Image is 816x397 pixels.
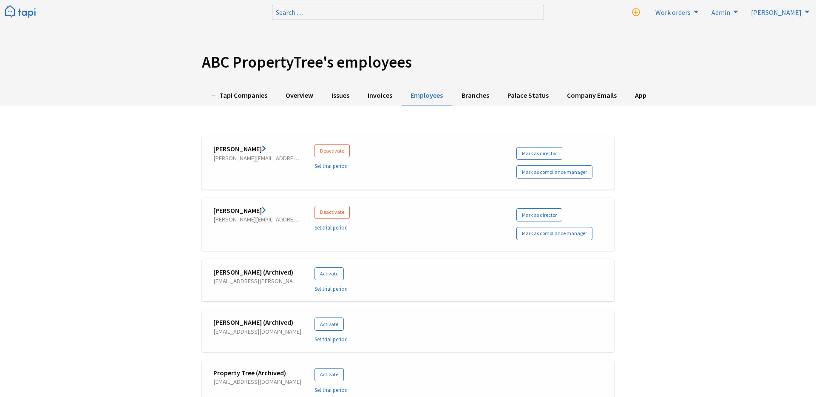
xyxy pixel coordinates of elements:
[314,386,348,393] a: Set trial period
[402,85,452,106] a: Employees
[314,285,348,292] a: Set trial period
[276,85,322,106] a: Overview
[213,318,302,327] span: [PERSON_NAME] (Archived)
[314,162,348,169] a: Set trial period
[452,85,498,106] a: Branches
[650,5,701,19] a: Work orders
[626,85,656,106] a: App
[314,267,344,281] button: Activate
[314,336,348,343] a: Set trial period
[314,368,344,381] button: Activate
[516,147,562,160] a: Mark as director
[558,85,626,106] a: Company Emails
[213,215,302,224] span: [PERSON_NAME][EMAIL_ADDRESS][DOMAIN_NAME]
[314,224,348,231] a: Set trial period
[322,85,358,106] a: Issues
[213,145,266,153] a: [PERSON_NAME]
[516,208,562,221] a: Mark as director
[655,8,691,17] span: Work orders
[314,318,344,331] button: Activate
[711,8,730,17] span: Admin
[632,9,640,17] i: New work order
[213,368,302,377] span: Property Tree (Archived)
[202,53,614,72] h1: ABC PropertyTree's employees
[314,144,350,157] button: Deactivate
[746,5,812,19] a: [PERSON_NAME]
[213,277,302,285] span: [EMAIL_ADDRESS][PERSON_NAME][DOMAIN_NAME]
[314,206,350,219] button: Deactivate
[276,8,303,17] span: Search …
[213,206,266,215] a: [PERSON_NAME]
[5,5,36,19] img: Tapi logo
[498,85,558,106] a: Palace Status
[359,85,402,106] a: Invoices
[516,165,592,179] a: Mark as compliance manager
[213,377,302,386] span: [EMAIL_ADDRESS][DOMAIN_NAME]
[751,8,802,17] span: [PERSON_NAME]
[516,227,592,240] a: Mark as compliance manager
[202,85,276,106] a: ← Tapi Companies
[706,5,740,19] a: Admin
[213,327,302,336] span: [EMAIL_ADDRESS][DOMAIN_NAME]
[213,154,302,162] span: [PERSON_NAME][EMAIL_ADDRESS][DOMAIN_NAME]
[746,5,812,19] li: Rebekah
[213,267,302,277] span: [PERSON_NAME] (Archived)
